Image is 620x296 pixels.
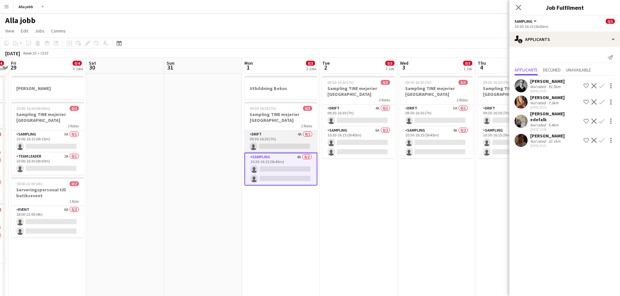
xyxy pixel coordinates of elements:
[21,28,28,34] span: Edit
[515,24,615,29] div: 10:30-16:15 (5h45m)
[306,61,315,66] span: 0/3
[509,3,620,12] h3: Job Fulfilment
[463,61,472,66] span: 0/3
[463,66,472,71] div: 1 Job
[322,76,395,158] app-job-card: 09:30-16:30 (7h)0/3Sampling TINE mejerier [GEOGRAPHIC_DATA]2 RolesDrift4A0/109:30-16:30 (7h) Samp...
[10,64,16,71] span: 29
[5,50,20,57] div: [DATE]
[322,85,395,97] h3: Sampling TINE mejerier [GEOGRAPHIC_DATA]
[530,111,581,122] div: [PERSON_NAME] edefalk
[68,123,79,128] span: 2 Roles
[11,102,84,175] app-job-card: 10:00-16:30 (6h30m)0/2Sampling TINE mejerier [GEOGRAPHIC_DATA]2 RolesSampling3A0/110:00-16:15 (6h...
[11,60,16,66] span: Fri
[547,122,560,127] div: 5.4km
[70,181,79,186] span: 0/2
[483,80,509,85] span: 09:30-16:30 (7h)
[244,60,253,66] span: Mon
[11,187,84,199] h3: Serveringspersonal till butiksevent
[244,102,317,186] div: 09:30-16:30 (7h)0/3Sampling TINE mejerier [GEOGRAPHIC_DATA]2 RolesDrift4A0/109:30-16:30 (7h) Samp...
[48,27,68,35] a: Comms
[166,64,174,71] span: 31
[400,85,473,97] h3: Sampling TINE mejerier [GEOGRAPHIC_DATA]
[244,153,317,186] app-card-role: Sampling4A0/210:30-16:15 (5h45m)
[547,84,562,89] div: 91.5km
[400,60,408,66] span: Wed
[244,76,317,99] app-job-card: Utbildning Bokus
[322,60,330,66] span: Tue
[35,28,45,34] span: Jobs
[322,127,395,158] app-card-role: Sampling6A0/210:30-16:15 (5h45m)
[73,61,82,66] span: 0/4
[11,206,84,238] app-card-role: Event6A0/218:00-22:00 (4h)
[327,80,354,85] span: 09:30-16:30 (7h)
[11,177,84,238] app-job-card: 18:00-22:00 (4h)0/2Serveringspersonal till butiksevent1 RoleEvent6A0/218:00-22:00 (4h)
[244,111,317,123] h3: Sampling TINE mejerier [GEOGRAPHIC_DATA]
[322,105,395,127] app-card-role: Drift4A0/109:30-16:30 (7h)
[530,100,547,105] div: Not rated
[381,80,390,85] span: 0/3
[321,64,330,71] span: 2
[547,139,562,144] div: 32.1km
[509,32,620,47] div: Applicants
[244,85,317,91] h3: Utbildning Bokus
[530,122,547,127] div: Not rated
[11,131,84,153] app-card-role: Sampling3A0/110:00-16:15 (6h15m)
[303,106,312,111] span: 0/3
[89,60,96,66] span: Sat
[400,105,473,127] app-card-role: Drift5A0/109:30-16:30 (7h)
[5,28,14,34] span: View
[530,78,565,84] div: [PERSON_NAME]
[515,68,538,72] span: Applicants
[11,76,84,99] app-job-card: [PERSON_NAME]
[3,27,17,35] a: View
[5,16,35,25] h1: Alla jobb
[250,106,276,111] span: 09:30-16:30 (7h)
[32,27,47,35] a: Jobs
[477,64,486,71] span: 4
[543,68,561,72] span: Declined
[478,60,486,66] span: Thu
[405,80,432,85] span: 09:30-16:30 (7h)
[566,68,591,72] span: Unavailable
[88,64,96,71] span: 30
[51,28,66,34] span: Comms
[243,64,253,71] span: 1
[478,105,551,127] app-card-role: Drift4A0/109:30-16:30 (7h)
[530,144,565,148] div: [DATE] 19:21
[547,100,560,105] div: 7.3km
[606,19,615,24] span: 0/3
[515,19,538,24] button: Sampling
[457,97,468,102] span: 2 Roles
[167,60,174,66] span: Sun
[11,153,84,175] app-card-role: Team Leader2A0/110:00-16:30 (6h30m)
[21,51,38,56] span: Week 35
[306,66,316,71] div: 2 Jobs
[386,66,394,71] div: 1 Job
[18,27,31,35] a: Edit
[399,64,408,71] span: 3
[40,51,49,56] div: CEST
[301,123,312,128] span: 2 Roles
[69,199,79,204] span: 1 Role
[11,85,84,91] h3: [PERSON_NAME]
[385,61,394,66] span: 0/3
[459,80,468,85] span: 0/3
[478,76,551,158] app-job-card: 09:30-16:30 (7h)0/3Sampling TINE mejerier [GEOGRAPHIC_DATA]2 RolesDrift4A0/109:30-16:30 (7h) Samp...
[379,97,390,102] span: 2 Roles
[478,85,551,97] h3: Sampling TINE mejerier [GEOGRAPHIC_DATA]
[16,181,43,186] span: 18:00-22:00 (4h)
[530,105,565,109] div: [DATE] 10:25
[73,66,83,71] div: 3 Jobs
[400,76,473,158] app-job-card: 09:30-16:30 (7h)0/3Sampling TINE mejerier [GEOGRAPHIC_DATA]2 RolesDrift5A0/109:30-16:30 (7h) Samp...
[244,131,317,153] app-card-role: Drift4A0/109:30-16:30 (7h)
[16,106,50,111] span: 10:00-16:30 (6h30m)
[530,133,565,139] div: [PERSON_NAME]
[400,127,473,158] app-card-role: Sampling4A0/210:30-16:15 (5h45m)
[530,127,581,132] div: [DATE] 15:50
